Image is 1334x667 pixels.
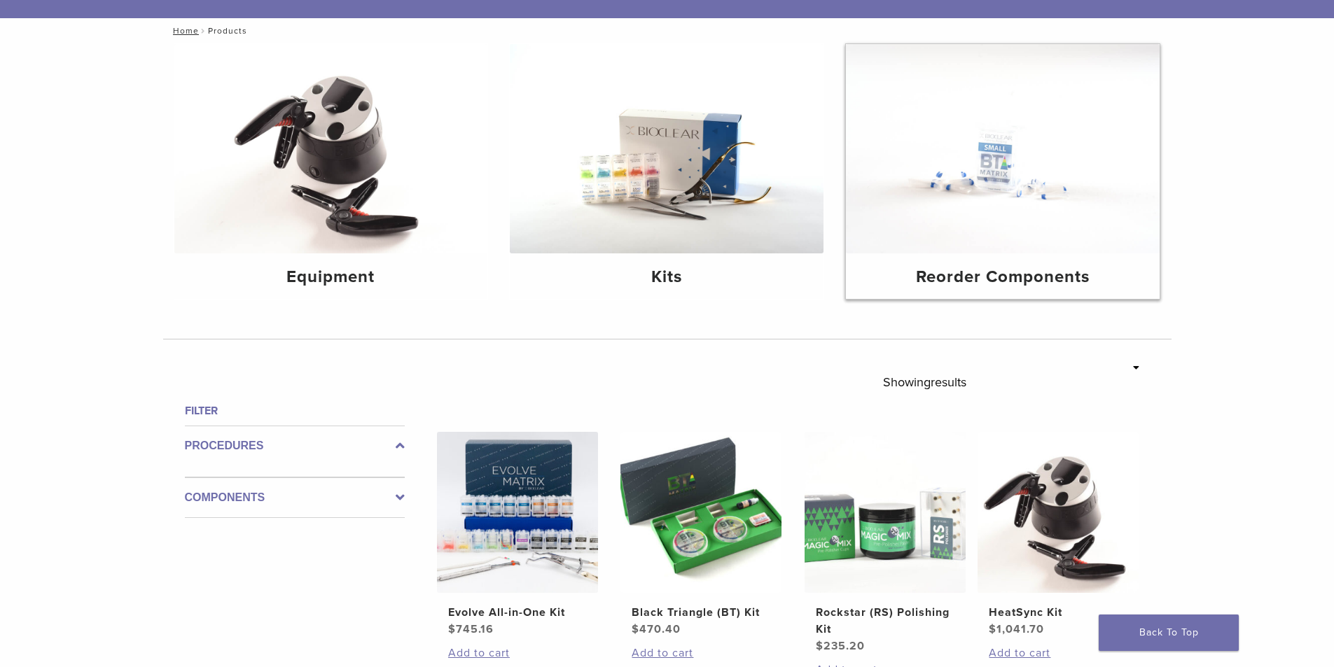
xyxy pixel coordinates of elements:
a: Kits [510,44,824,299]
bdi: 470.40 [632,622,681,636]
img: Equipment [174,44,488,253]
bdi: 1,041.70 [989,622,1044,636]
span: $ [816,639,824,653]
a: HeatSync KitHeatSync Kit $1,041.70 [977,432,1140,638]
a: Add to cart: “Evolve All-in-One Kit” [448,645,587,661]
a: Back To Top [1099,615,1239,651]
span: / [199,27,208,34]
h2: Rockstar (RS) Polishing Kit [816,604,954,638]
a: Equipment [174,44,488,299]
h2: HeatSync Kit [989,604,1127,621]
img: Black Triangle (BT) Kit [620,432,781,593]
h4: Reorder Components [857,265,1148,290]
img: Evolve All-in-One Kit [437,432,598,593]
a: Home [169,26,199,36]
img: HeatSync Kit [978,432,1139,593]
label: Components [185,489,405,506]
h4: Kits [521,265,812,290]
img: Rockstar (RS) Polishing Kit [805,432,966,593]
label: Procedures [185,437,405,454]
h4: Filter [185,402,405,419]
bdi: 235.20 [816,639,865,653]
nav: Products [163,18,1172,43]
h2: Evolve All-in-One Kit [448,604,587,621]
img: Kits [510,44,824,253]
a: Reorder Components [846,44,1160,299]
span: $ [632,622,639,636]
span: $ [448,622,456,636]
h4: Equipment [186,265,477,290]
a: Black Triangle (BT) KitBlack Triangle (BT) Kit $470.40 [620,432,783,638]
a: Add to cart: “HeatSync Kit” [989,645,1127,661]
span: $ [989,622,996,636]
a: Evolve All-in-One KitEvolve All-in-One Kit $745.16 [436,432,599,638]
img: Reorder Components [846,44,1160,253]
h2: Black Triangle (BT) Kit [632,604,770,621]
a: Add to cart: “Black Triangle (BT) Kit” [632,645,770,661]
p: Showing results [883,367,966,397]
a: Rockstar (RS) Polishing KitRockstar (RS) Polishing Kit $235.20 [804,432,967,654]
bdi: 745.16 [448,622,494,636]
